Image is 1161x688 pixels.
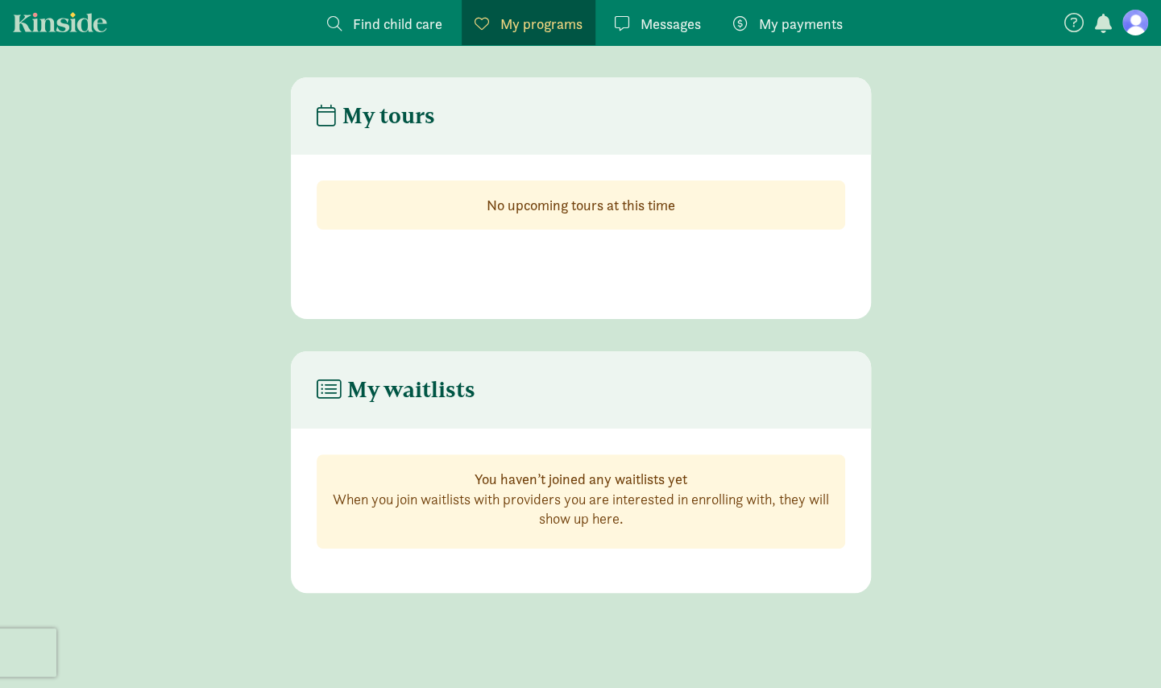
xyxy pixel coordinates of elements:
[641,13,701,35] span: Messages
[317,377,475,403] h4: My waitlists
[353,13,442,35] span: Find child care
[487,196,675,214] strong: No upcoming tours at this time
[330,490,831,528] p: When you join waitlists with providers you are interested in enrolling with, they will show up here.
[759,13,843,35] span: My payments
[500,13,583,35] span: My programs
[13,12,107,32] a: Kinside
[317,103,435,129] h4: My tours
[475,470,687,488] strong: You haven’t joined any waitlists yet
